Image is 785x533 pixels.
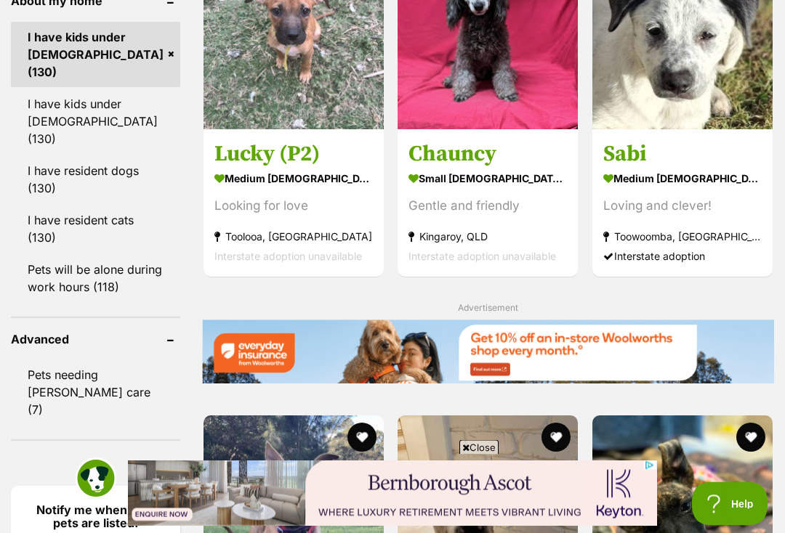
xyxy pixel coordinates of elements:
a: Pets needing [PERSON_NAME] care (7) [11,360,180,426]
button: favourite [347,423,377,452]
strong: Kingaroy, QLD [408,227,567,246]
a: I have resident cats (130) [11,206,180,253]
strong: medium [DEMOGRAPHIC_DATA] Dog [214,168,373,189]
div: Gentle and friendly [408,196,567,216]
strong: Toowoomba, [GEOGRAPHIC_DATA] [603,227,762,246]
div: Looking for love [214,196,373,216]
span: Advertisement [458,303,518,314]
a: Everyday Insurance promotional banner [202,320,774,386]
strong: small [DEMOGRAPHIC_DATA] Dog [408,168,567,189]
strong: Toolooa, [GEOGRAPHIC_DATA] [214,227,373,246]
a: Lucky (P2) medium [DEMOGRAPHIC_DATA] Dog Looking for love Toolooa, [GEOGRAPHIC_DATA] Interstate a... [204,129,384,277]
a: I have resident dogs (130) [11,156,180,204]
header: Advanced [11,333,180,346]
a: I have kids under [DEMOGRAPHIC_DATA] (130) [11,23,180,88]
div: Loving and clever! [603,196,762,216]
h3: Chauncy [408,140,567,168]
a: Pets will be alone during work hours (118) [11,255,180,303]
span: Interstate adoption unavailable [408,250,556,262]
a: Chauncy small [DEMOGRAPHIC_DATA] Dog Gentle and friendly Kingaroy, QLD Interstate adoption unavai... [398,129,578,277]
span: Interstate adoption unavailable [214,250,362,262]
a: Sabi medium [DEMOGRAPHIC_DATA] Dog Loving and clever! Toowoomba, [GEOGRAPHIC_DATA] Interstate ado... [592,129,773,277]
iframe: Help Scout Beacon - Open [692,482,770,526]
button: favourite [542,423,571,452]
a: I have kids under [DEMOGRAPHIC_DATA] (130) [11,89,180,155]
strong: medium [DEMOGRAPHIC_DATA] Dog [603,168,762,189]
span: Close [459,440,499,455]
iframe: Advertisement [128,460,657,526]
h3: Sabi [603,140,762,168]
div: Interstate adoption [603,246,762,266]
img: Everyday Insurance promotional banner [202,320,774,384]
h3: Lucky (P2) [214,140,373,168]
button: favourite [736,423,765,452]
